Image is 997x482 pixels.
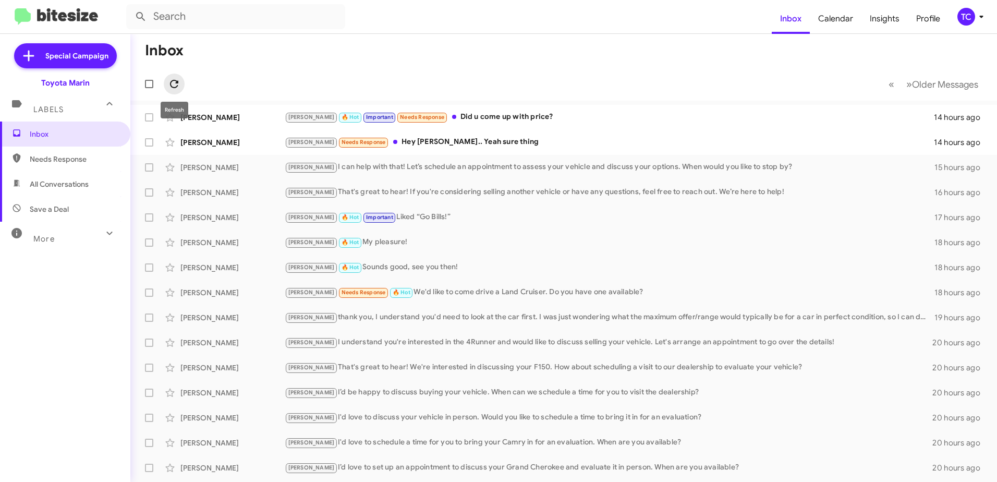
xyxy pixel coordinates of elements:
div: Hey [PERSON_NAME].. Yeah sure thing [285,136,934,148]
a: Calendar [810,4,861,34]
div: 18 hours ago [934,262,989,273]
span: « [889,78,894,91]
div: That's great to hear! If you're considering selling another vehicle or have any questions, feel f... [285,186,934,198]
div: [PERSON_NAME] [180,388,285,398]
span: Needs Response [30,154,118,164]
span: Save a Deal [30,204,69,214]
div: I’d be happy to discuss buying your vehicle. When can we schedule a time for you to visit the dea... [285,387,932,399]
button: TC [949,8,986,26]
div: 17 hours ago [934,212,989,223]
div: Did u come up with price? [285,111,934,123]
span: Inbox [30,129,118,139]
div: 20 hours ago [932,463,989,473]
div: [PERSON_NAME] [180,413,285,423]
div: 20 hours ago [932,388,989,398]
div: 15 hours ago [934,162,989,173]
span: Special Campaign [45,51,108,61]
span: [PERSON_NAME] [288,364,335,371]
div: 19 hours ago [934,312,989,323]
div: 18 hours ago [934,287,989,298]
div: Refresh [161,102,188,118]
span: [PERSON_NAME] [288,389,335,396]
div: 14 hours ago [934,112,989,123]
div: [PERSON_NAME] [180,212,285,223]
div: I'd love to schedule a time for you to bring your Camry in for an evaluation. When are you availa... [285,437,932,449]
span: » [906,78,912,91]
span: 🔥 Hot [342,114,359,121]
span: All Conversations [30,179,89,189]
div: thank you, I understand you'd need to look at the car first. I was just wondering what the maximu... [285,311,934,323]
div: [PERSON_NAME] [180,262,285,273]
span: [PERSON_NAME] [288,139,335,146]
span: [PERSON_NAME] [288,189,335,196]
span: Needs Response [342,289,386,296]
div: [PERSON_NAME] [180,438,285,448]
span: Needs Response [400,114,444,121]
span: 🔥 Hot [342,239,359,246]
span: Labels [33,105,64,114]
div: [PERSON_NAME] [180,363,285,373]
span: Needs Response [342,139,386,146]
div: 18 hours ago [934,237,989,248]
div: That's great to hear! We're interested in discussing your F150. How about scheduling a visit to o... [285,362,932,373]
nav: Page navigation example [883,74,984,95]
div: [PERSON_NAME] [180,287,285,298]
div: 20 hours ago [932,413,989,423]
span: [PERSON_NAME] [288,464,335,471]
div: [PERSON_NAME] [180,137,285,148]
span: More [33,234,55,244]
span: 🔥 Hot [342,264,359,271]
span: [PERSON_NAME] [288,289,335,296]
a: Profile [908,4,949,34]
span: [PERSON_NAME] [288,439,335,446]
div: [PERSON_NAME] [180,187,285,198]
span: [PERSON_NAME] [288,164,335,171]
span: [PERSON_NAME] [288,239,335,246]
a: Special Campaign [14,43,117,68]
button: Next [900,74,984,95]
button: Previous [882,74,901,95]
div: 20 hours ago [932,338,989,348]
span: [PERSON_NAME] [288,114,335,121]
span: Older Messages [912,79,978,90]
span: [PERSON_NAME] [288,414,335,421]
a: Insights [861,4,908,34]
div: Sounds good, see you then! [285,261,934,273]
div: 16 hours ago [934,187,989,198]
span: Important [366,114,393,121]
span: 🔥 Hot [393,289,410,296]
div: [PERSON_NAME] [180,237,285,248]
div: Toyota Marin [41,78,90,88]
div: I'd love to discuss your vehicle in person. Would you like to schedule a time to bring it in for ... [285,412,932,424]
div: [PERSON_NAME] [180,112,285,123]
div: We'd like to come drive a Land Cruiser. Do you have one available? [285,286,934,298]
div: [PERSON_NAME] [180,312,285,323]
div: [PERSON_NAME] [180,463,285,473]
div: [PERSON_NAME] [180,162,285,173]
span: [PERSON_NAME] [288,214,335,221]
div: TC [957,8,975,26]
a: Inbox [772,4,810,34]
div: I can help with that! Let’s schedule an appointment to assess your vehicle and discuss your optio... [285,161,934,173]
div: 14 hours ago [934,137,989,148]
span: 🔥 Hot [342,214,359,221]
div: 20 hours ago [932,363,989,373]
div: My pleasure! [285,236,934,248]
span: [PERSON_NAME] [288,264,335,271]
div: [PERSON_NAME] [180,338,285,348]
span: Important [366,214,393,221]
div: I’d love to set up an appointment to discuss your Grand Cherokee and evaluate it in person. When ... [285,462,932,474]
span: [PERSON_NAME] [288,314,335,321]
span: [PERSON_NAME] [288,339,335,346]
div: I understand you're interested in the 4Runner and would like to discuss selling your vehicle. Let... [285,336,932,348]
div: 20 hours ago [932,438,989,448]
div: Liked “Go Bills!” [285,211,934,223]
input: Search [126,4,345,29]
h1: Inbox [145,42,184,59]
